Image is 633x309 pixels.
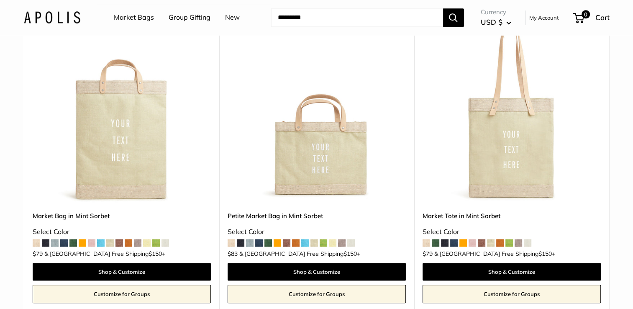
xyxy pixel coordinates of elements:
[149,250,162,257] span: $150
[228,24,406,203] a: Petite Market Bag in Mint SorbetPetite Market Bag in Mint Sorbet
[423,226,601,238] div: Select Color
[228,211,406,221] a: Petite Market Bag in Mint Sorbet
[33,263,211,281] a: Shop & Customize
[538,250,552,257] span: $150
[443,8,464,27] button: Search
[423,211,601,221] a: Market Tote in Mint Sorbet
[228,285,406,303] a: Customize for Groups
[114,11,154,24] a: Market Bags
[529,13,559,23] a: My Account
[228,226,406,238] div: Select Color
[33,285,211,303] a: Customize for Groups
[24,11,80,23] img: Apolis
[33,226,211,238] div: Select Color
[228,24,406,203] img: Petite Market Bag in Mint Sorbet
[343,250,357,257] span: $150
[228,263,406,281] a: Shop & Customize
[169,11,210,24] a: Group Gifting
[33,24,211,203] a: Market Bag in Mint SorbetMarket Bag in Mint Sorbet
[581,10,589,18] span: 0
[271,8,443,27] input: Search...
[33,211,211,221] a: Market Bag in Mint Sorbet
[33,24,211,203] img: Market Bag in Mint Sorbet
[225,11,240,24] a: New
[239,251,360,257] span: & [GEOGRAPHIC_DATA] Free Shipping +
[44,251,165,257] span: & [GEOGRAPHIC_DATA] Free Shipping +
[423,24,601,203] img: Market Tote in Mint Sorbet
[574,11,610,24] a: 0 Cart
[481,18,502,26] span: USD $
[423,285,601,303] a: Customize for Groups
[423,250,433,257] span: $79
[434,251,555,257] span: & [GEOGRAPHIC_DATA] Free Shipping +
[481,15,511,29] button: USD $
[228,250,238,257] span: $83
[33,250,43,257] span: $79
[423,263,601,281] a: Shop & Customize
[595,13,610,22] span: Cart
[423,24,601,203] a: Market Tote in Mint SorbetMarket Tote in Mint Sorbet
[481,6,511,18] span: Currency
